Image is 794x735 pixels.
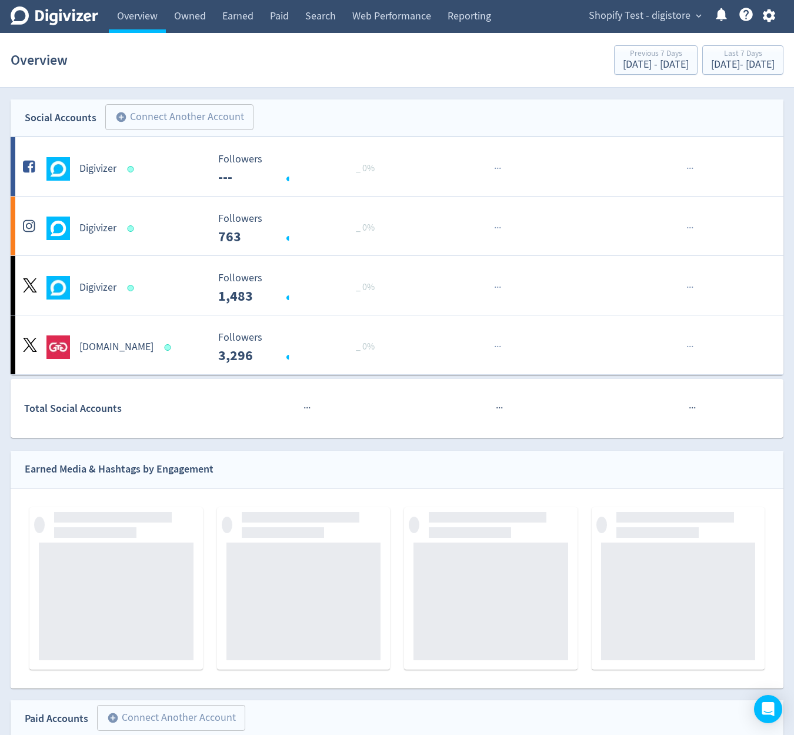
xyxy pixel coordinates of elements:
[25,109,96,127] div: Social Accounts
[11,137,783,196] a: Digivizer undefinedDigivizer Followers --- Followers --- _ 0%······
[494,161,496,176] span: ·
[96,106,253,130] a: Connect Another Account
[686,221,689,235] span: ·
[494,221,496,235] span: ·
[11,256,783,315] a: Digivizer undefinedDigivizer Followers --- _ 0% Followers 1,483 ······
[501,401,503,415] span: ·
[711,59,775,70] div: [DATE] - [DATE]
[614,45,698,75] button: Previous 7 Days[DATE] - [DATE]
[623,49,689,59] div: Previous 7 Days
[105,104,253,130] button: Connect Another Account
[79,221,116,235] h5: Digivizer
[306,401,308,415] span: ·
[25,710,88,727] div: Paid Accounts
[356,341,375,352] span: _ 0%
[496,401,498,415] span: ·
[691,221,693,235] span: ·
[356,222,375,234] span: _ 0%
[496,340,499,354] span: ·
[689,280,691,295] span: ·
[754,695,782,723] div: Open Intercom Messenger
[128,285,138,291] span: Data last synced: 17 Sep 2025, 4:01pm (AEST)
[691,401,693,415] span: ·
[79,340,154,354] h5: [DOMAIN_NAME]
[623,59,689,70] div: [DATE] - [DATE]
[689,401,691,415] span: ·
[212,154,389,185] svg: Followers ---
[79,281,116,295] h5: Digivizer
[356,162,375,174] span: _ 0%
[308,401,311,415] span: ·
[499,280,501,295] span: ·
[128,166,138,172] span: Data last synced: 17 Sep 2025, 10:02pm (AEST)
[691,280,693,295] span: ·
[496,221,499,235] span: ·
[97,705,245,731] button: Connect Another Account
[686,161,689,176] span: ·
[356,281,375,293] span: _ 0%
[689,161,691,176] span: ·
[212,332,389,363] svg: Followers ---
[11,41,68,79] h1: Overview
[25,461,213,478] div: Earned Media & Hashtags by Engagement
[499,221,501,235] span: ·
[496,280,499,295] span: ·
[585,6,705,25] button: Shopify Test - digistore
[24,400,209,417] div: Total Social Accounts
[79,162,116,176] h5: Digivizer
[686,280,689,295] span: ·
[499,340,501,354] span: ·
[128,225,138,232] span: Data last synced: 17 Sep 2025, 10:02pm (AEST)
[689,340,691,354] span: ·
[212,213,389,244] svg: Followers ---
[498,401,501,415] span: ·
[702,45,783,75] button: Last 7 Days[DATE]- [DATE]
[11,315,783,374] a: goto.game undefined[DOMAIN_NAME] Followers --- _ 0% Followers 3,296 ······
[46,276,70,300] img: Digivizer undefined
[494,280,496,295] span: ·
[693,401,696,415] span: ·
[115,111,127,123] span: add_circle
[496,161,499,176] span: ·
[303,401,306,415] span: ·
[88,707,245,731] a: Connect Another Account
[686,340,689,354] span: ·
[46,157,70,181] img: Digivizer undefined
[165,344,175,351] span: Data last synced: 18 Sep 2025, 5:02am (AEST)
[212,272,389,304] svg: Followers ---
[589,6,690,25] span: Shopify Test - digistore
[107,712,119,724] span: add_circle
[494,340,496,354] span: ·
[11,197,783,255] a: Digivizer undefinedDigivizer Followers --- _ 0% Followers 763 ······
[711,49,775,59] div: Last 7 Days
[46,335,70,359] img: goto.game undefined
[46,217,70,240] img: Digivizer undefined
[693,11,704,21] span: expand_more
[691,340,693,354] span: ·
[691,161,693,176] span: ·
[689,221,691,235] span: ·
[499,161,501,176] span: ·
